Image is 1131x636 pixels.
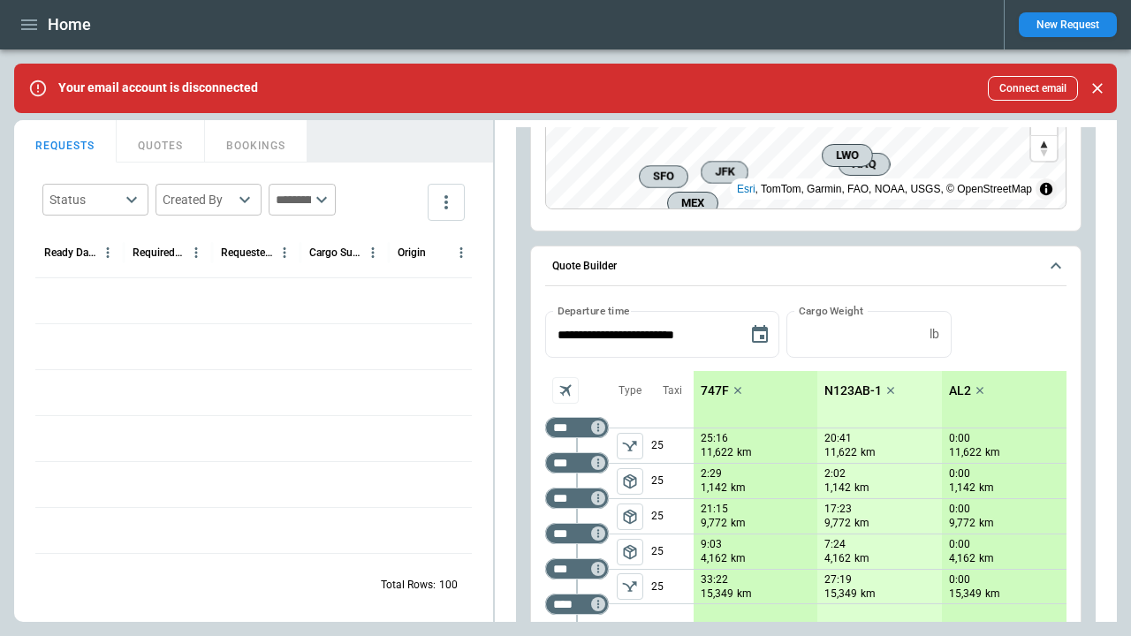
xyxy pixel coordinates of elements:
p: 15,349 [949,587,982,602]
button: Connect email [988,76,1078,101]
button: left aligned [617,468,643,495]
button: REQUESTS [14,120,117,163]
p: km [731,516,746,531]
p: km [985,587,1000,602]
p: km [737,445,752,460]
p: km [979,516,994,531]
div: dismiss [1085,69,1110,108]
span: SFO [647,168,680,185]
p: Taxi [663,383,682,398]
label: Departure time [558,303,630,318]
p: 4,162 [701,551,727,566]
button: Close [1085,76,1110,101]
p: Type [619,383,641,398]
p: 9,772 [701,516,727,531]
button: Choose date, selected date is Sep 5, 2025 [742,317,778,352]
p: 25 [651,464,694,498]
span: package_2 [621,543,639,561]
div: Cargo Summary [309,246,361,259]
p: 2:29 [701,467,722,481]
p: km [861,445,876,460]
button: left aligned [617,503,643,530]
div: Too short [545,488,609,509]
p: 1,142 [701,481,727,496]
span: LWO [830,147,865,164]
p: 9:03 [701,538,722,551]
p: 25:16 [701,432,728,445]
div: Required Date & Time (UTC+03:00) [133,246,185,259]
p: km [979,481,994,496]
p: 25 [651,428,694,463]
div: Requested Route [221,246,273,259]
p: km [861,587,876,602]
a: Esri [737,183,755,195]
p: 0:00 [949,538,970,551]
div: Too short [545,523,609,544]
p: km [979,551,994,566]
button: Required Date & Time (UTC+03:00) column menu [185,241,208,264]
p: 25 [651,534,694,569]
p: km [854,516,869,531]
div: Too short [545,452,609,473]
p: 4,162 [824,551,851,566]
button: BOOKINGS [205,120,307,163]
button: more [428,184,465,221]
p: 0:00 [949,432,970,445]
button: Requested Route column menu [273,241,296,264]
span: JFK [709,163,740,181]
p: lb [930,327,939,342]
button: QUOTES [117,120,205,163]
p: 747F [701,383,729,398]
p: 4,162 [949,551,975,566]
p: Your email account is disconnected [58,80,258,95]
div: , TomTom, Garmin, FAO, NOAA, USGS, © OpenStreetMap [737,180,1032,198]
button: Cargo Summary column menu [361,241,384,264]
p: km [854,551,869,566]
p: 15,349 [824,587,857,602]
summary: Toggle attribution [1036,178,1057,200]
button: New Request [1019,12,1117,37]
span: package_2 [621,508,639,526]
p: 11,622 [701,445,733,460]
p: km [737,587,752,602]
p: 7:24 [824,538,846,551]
span: MEX [675,194,710,212]
span: Aircraft selection [552,377,579,404]
p: 25 [651,570,694,603]
p: km [731,551,746,566]
p: 0:00 [949,467,970,481]
p: Total Rows: [381,578,436,593]
span: Type of sector [617,573,643,600]
p: 20:41 [824,432,852,445]
p: 21:15 [701,503,728,516]
p: 33:22 [701,573,728,587]
button: left aligned [617,433,643,459]
p: 0:00 [949,573,970,587]
button: left aligned [617,539,643,565]
div: Created By [163,191,233,208]
span: Type of sector [617,468,643,495]
div: Too short [545,558,609,579]
p: km [985,445,1000,460]
button: Reset bearing to north [1031,135,1057,161]
p: 9,772 [949,516,975,531]
p: AL2 [949,383,971,398]
div: Origin [398,246,426,259]
button: left aligned [617,573,643,600]
div: Too short [545,417,609,438]
h6: Quote Builder [552,261,617,272]
p: 1,142 [949,481,975,496]
h1: Home [48,14,91,35]
span: Type of sector [617,503,643,530]
p: km [731,481,746,496]
div: Status [49,191,120,208]
span: Type of sector [617,539,643,565]
p: 17:23 [824,503,852,516]
span: AAQ [846,155,882,173]
p: 9,772 [824,516,851,531]
button: Origin column menu [450,241,473,264]
p: 11,622 [949,445,982,460]
p: 2:02 [824,467,846,481]
p: N123AB-1 [824,383,882,398]
button: Ready Date & Time (UTC+03:00) column menu [96,241,119,264]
